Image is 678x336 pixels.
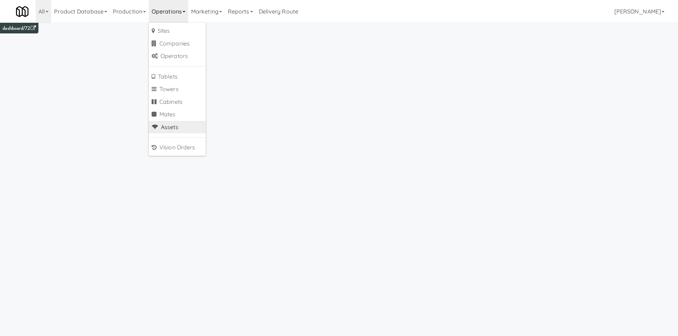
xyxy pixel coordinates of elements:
a: dashboard/72 [2,25,36,32]
a: Vision Orders [149,141,206,154]
img: Micromart [16,5,28,18]
a: Mates [149,108,206,121]
a: Cabinets [149,96,206,108]
a: Towers [149,83,206,96]
a: Companies [149,37,206,50]
a: Operators [149,50,206,63]
a: Tablets [149,70,206,83]
a: Assets [149,121,206,134]
a: Sites [149,25,206,37]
